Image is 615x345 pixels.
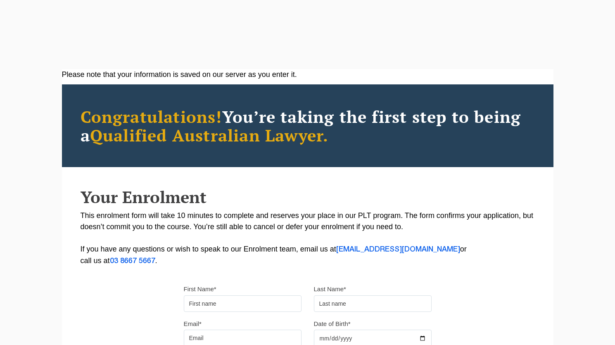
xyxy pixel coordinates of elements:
[336,246,460,253] a: [EMAIL_ADDRESS][DOMAIN_NAME]
[81,188,535,206] h2: Your Enrolment
[314,285,346,293] label: Last Name*
[110,258,155,264] a: 03 8667 5667
[62,69,553,80] div: Please note that your information is saved on our server as you enter it.
[184,295,302,312] input: First name
[81,107,535,144] h2: You’re taking the first step to being a
[314,320,351,328] label: Date of Birth*
[81,210,535,267] p: This enrolment form will take 10 minutes to complete and reserves your place in our PLT program. ...
[314,295,432,312] input: Last name
[184,320,202,328] label: Email*
[81,105,222,127] span: Congratulations!
[184,285,216,293] label: First Name*
[90,124,329,146] span: Qualified Australian Lawyer.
